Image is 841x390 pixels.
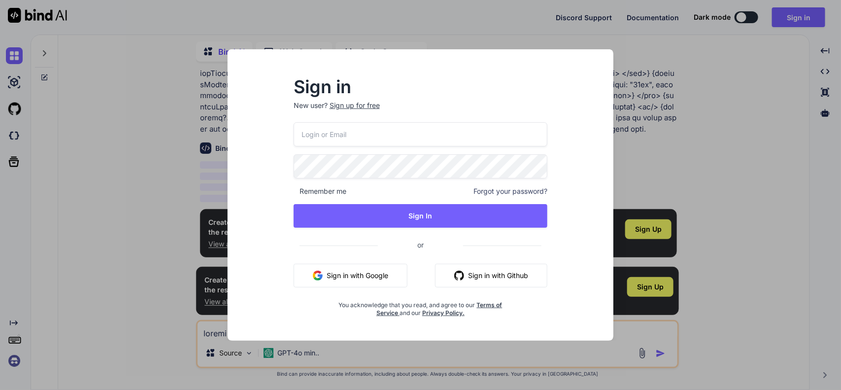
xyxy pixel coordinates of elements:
[294,101,548,122] p: New user?
[376,301,503,317] a: Terms of Service
[294,186,346,196] span: Remember me
[294,79,548,95] h2: Sign in
[294,204,548,228] button: Sign In
[294,264,407,287] button: Sign in with Google
[454,271,464,281] img: github
[422,309,465,317] a: Privacy Policy.
[473,186,547,196] span: Forgot your password?
[435,264,547,287] button: Sign in with Github
[378,233,463,257] span: or
[313,271,323,281] img: google
[330,101,380,110] div: Sign up for free
[294,122,548,146] input: Login or Email
[336,295,505,317] div: You acknowledge that you read, and agree to our and our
